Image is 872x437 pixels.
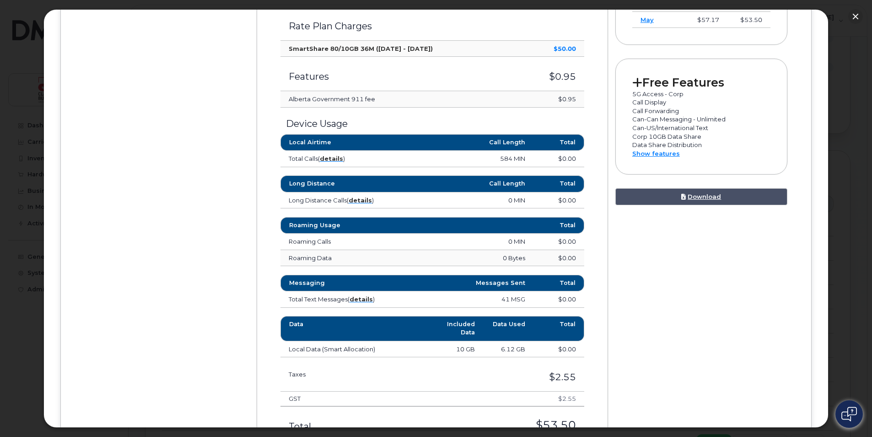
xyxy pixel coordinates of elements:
[280,291,407,308] td: Total Text Messages
[289,395,409,402] h4: GST
[349,197,372,204] a: details
[615,188,787,205] a: Download
[483,316,534,341] th: Data Used
[350,295,373,303] a: details
[280,192,407,209] td: Long Distance Calls
[533,275,584,291] th: Total
[533,341,584,358] td: $0.00
[533,192,584,209] td: $0.00
[289,371,396,377] h3: Taxes
[407,250,534,267] td: 0 Bytes
[280,275,407,291] th: Messaging
[407,234,534,250] td: 0 MIN
[347,197,374,204] span: ( )
[533,250,584,267] td: $0.00
[432,316,483,341] th: Included Data
[533,234,584,250] td: $0.00
[280,234,407,250] td: Roaming Calls
[432,341,483,358] td: 10 GB
[412,372,576,382] h3: $2.55
[407,192,534,209] td: 0 MIN
[280,316,432,341] th: Data
[841,407,857,421] img: Open chat
[407,291,534,308] td: 41 MSG
[412,419,576,431] h3: $53.50
[407,275,534,291] th: Messages Sent
[280,341,432,358] td: Local Data (Smart Allocation)
[280,217,407,234] th: Roaming Usage
[280,250,407,267] td: Roaming Data
[348,295,375,303] span: ( )
[533,291,584,308] td: $0.00
[289,421,396,432] h3: Total
[533,217,584,234] th: Total
[426,395,576,402] h4: $2.55
[533,316,584,341] th: Total
[483,341,534,358] td: 6.12 GB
